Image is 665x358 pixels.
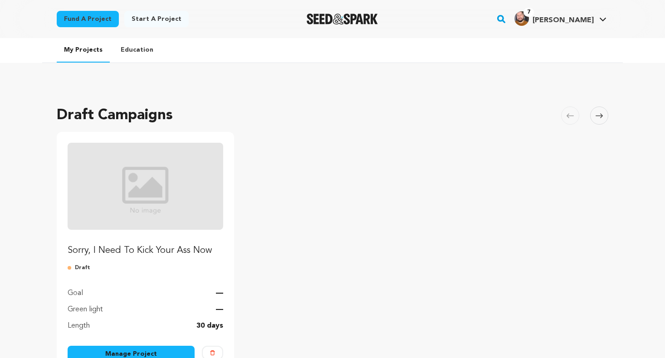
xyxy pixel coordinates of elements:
[514,11,529,26] img: 3853b2337ac1a245.jpg
[68,320,90,331] p: Length
[68,288,83,299] p: Goal
[196,320,223,331] p: 30 days
[307,14,378,24] a: Seed&Spark Homepage
[124,11,189,27] a: Start a project
[216,304,223,315] p: —
[68,143,223,257] a: Fund Sorry, I Need To Kick Your Ass Now
[57,38,110,63] a: My Projects
[513,10,608,26] a: Chris R.'s Profile
[523,8,534,17] span: 7
[307,14,378,24] img: Seed&Spark Logo Dark Mode
[514,11,594,26] div: Chris R.'s Profile
[68,264,75,271] img: submitted-for-review.svg
[68,264,223,271] p: Draft
[513,10,608,29] span: Chris R.'s Profile
[57,11,119,27] a: Fund a project
[113,38,161,62] a: Education
[533,17,594,24] span: [PERSON_NAME]
[68,244,223,257] p: Sorry, I Need To Kick Your Ass Now
[216,288,223,299] p: —
[57,105,173,126] h2: Draft Campaigns
[68,304,103,315] p: Green light
[210,350,215,355] img: trash-empty.svg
